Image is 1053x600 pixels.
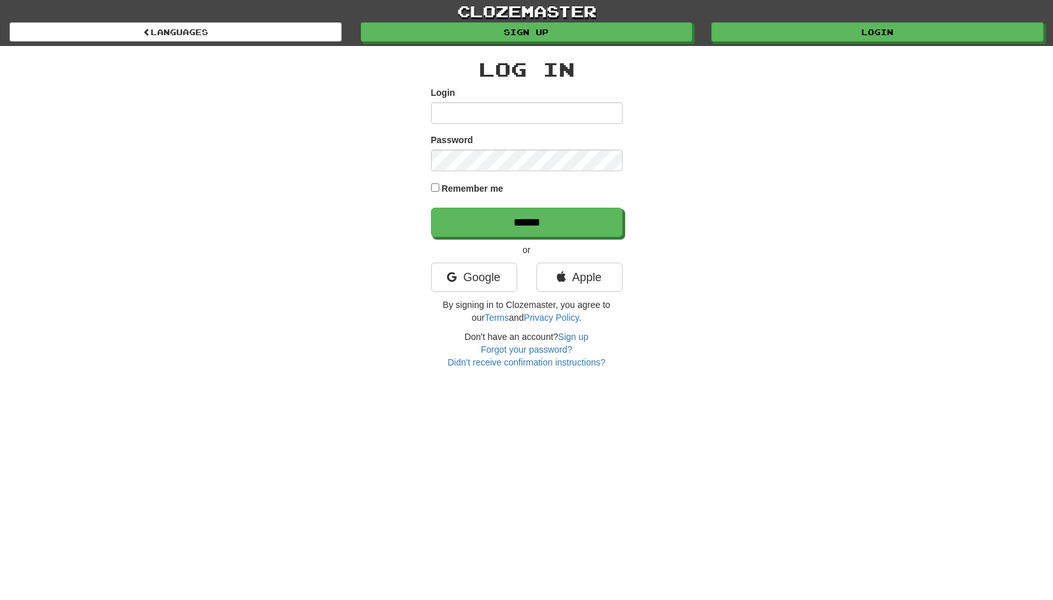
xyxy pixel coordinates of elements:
a: Languages [10,22,342,42]
label: Password [431,134,473,146]
h2: Log In [431,59,623,80]
div: Don't have an account? [431,330,623,369]
label: Login [431,86,455,99]
a: Privacy Policy [524,312,579,323]
label: Remember me [441,182,503,195]
a: Login [711,22,1043,42]
a: Sign up [361,22,693,42]
a: Forgot your password? [481,344,572,355]
a: Terms [485,312,509,323]
a: Sign up [558,332,588,342]
p: or [431,243,623,256]
p: By signing in to Clozemaster, you agree to our and . [431,298,623,324]
a: Didn't receive confirmation instructions? [448,357,605,367]
a: Google [431,263,517,292]
a: Apple [536,263,623,292]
